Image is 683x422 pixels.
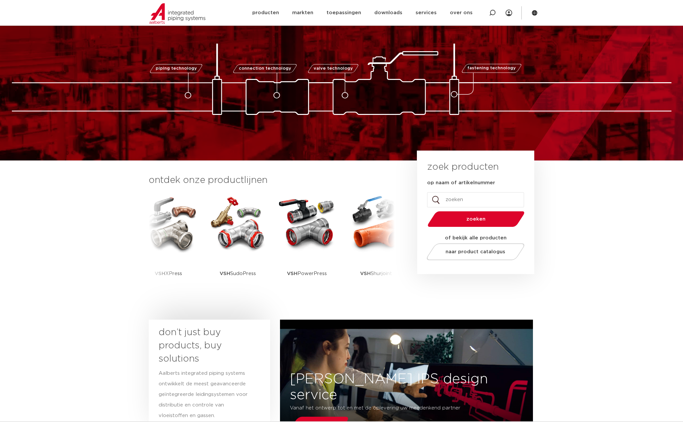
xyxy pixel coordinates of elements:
[427,160,499,174] h3: zoek producten
[156,66,197,71] span: piping technology
[446,249,505,254] span: naar product catalogus
[427,192,524,207] input: zoeken
[277,193,337,294] a: VSHPowerPress
[347,193,406,294] a: VSHShurjoint
[427,180,495,186] label: op naam of artikelnummer
[445,235,507,240] strong: of bekijk alle producten
[425,243,526,260] a: naar product catalogus
[280,371,533,403] h3: [PERSON_NAME] IPS design service
[220,271,230,276] strong: VSH
[220,253,256,294] p: SudoPress
[139,193,198,294] a: VSHXPress
[425,211,527,228] button: zoeken
[290,403,483,413] p: Vanaf het ontwerp tot en met de oplevering uw meedenkend partner
[155,271,165,276] strong: VSH
[238,66,291,71] span: connection technology
[208,193,267,294] a: VSHSudoPress
[287,253,327,294] p: PowerPress
[314,66,353,71] span: valve technology
[287,271,297,276] strong: VSH
[155,253,182,294] p: XPress
[159,326,248,366] h3: don’t just buy products, buy solutions
[467,66,516,71] span: fastening technology
[149,174,395,187] h3: ontdek onze productlijnen
[445,217,508,222] span: zoeken
[360,271,371,276] strong: VSH
[360,253,392,294] p: Shurjoint
[159,368,248,421] p: Aalberts integrated piping systems ontwikkelt de meest geavanceerde geïntegreerde leidingsystemen...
